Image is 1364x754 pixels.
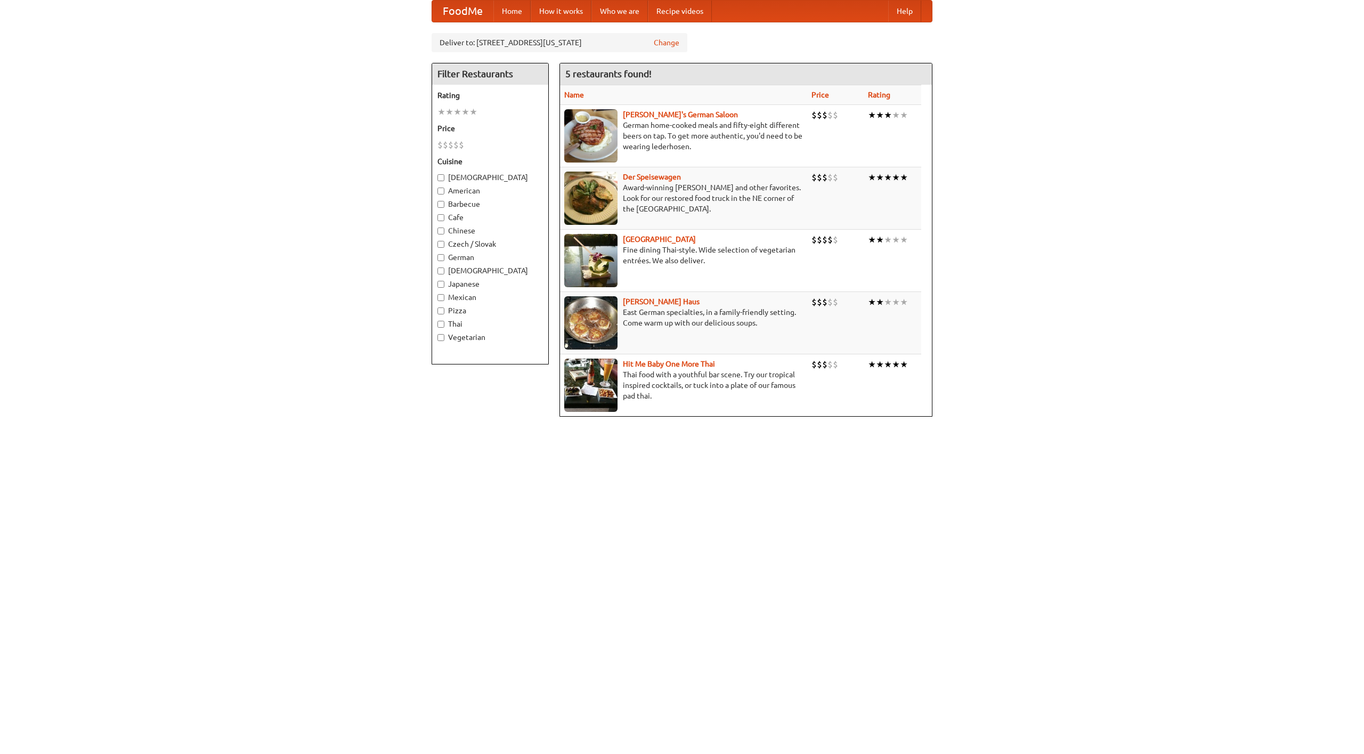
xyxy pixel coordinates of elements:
[811,359,817,370] li: $
[892,234,900,246] li: ★
[817,234,822,246] li: $
[437,201,444,208] input: Barbecue
[437,90,543,101] h5: Rating
[623,173,681,181] a: Der Speisewagen
[437,279,543,289] label: Japanese
[868,109,876,121] li: ★
[876,296,884,308] li: ★
[900,234,908,246] li: ★
[868,234,876,246] li: ★
[822,172,827,183] li: $
[900,172,908,183] li: ★
[817,109,822,121] li: $
[900,296,908,308] li: ★
[564,109,618,163] img: esthers.jpg
[884,296,892,308] li: ★
[437,294,444,301] input: Mexican
[564,234,618,287] img: satay.jpg
[437,139,443,151] li: $
[564,120,803,152] p: German home-cooked meals and fifty-eight different beers on tap. To get more authentic, you'd nee...
[876,359,884,370] li: ★
[884,234,892,246] li: ★
[437,332,543,343] label: Vegetarian
[833,109,838,121] li: $
[623,360,715,368] b: Hit Me Baby One More Thai
[437,239,543,249] label: Czech / Slovak
[822,234,827,246] li: $
[443,139,448,151] li: $
[833,172,838,183] li: $
[892,109,900,121] li: ★
[811,91,829,99] a: Price
[437,319,543,329] label: Thai
[432,63,548,85] h4: Filter Restaurants
[817,359,822,370] li: $
[648,1,712,22] a: Recipe videos
[432,1,493,22] a: FoodMe
[827,109,833,121] li: $
[459,139,464,151] li: $
[623,110,738,119] a: [PERSON_NAME]'s German Saloon
[453,106,461,118] li: ★
[437,188,444,194] input: American
[827,296,833,308] li: $
[437,321,444,328] input: Thai
[461,106,469,118] li: ★
[591,1,648,22] a: Who we are
[876,109,884,121] li: ★
[811,172,817,183] li: $
[531,1,591,22] a: How it works
[453,139,459,151] li: $
[564,369,803,401] p: Thai food with a youthful bar scene. Try our tropical inspired cocktails, or tuck into a plate of...
[437,174,444,181] input: [DEMOGRAPHIC_DATA]
[833,234,838,246] li: $
[432,33,687,52] div: Deliver to: [STREET_ADDRESS][US_STATE]
[884,359,892,370] li: ★
[822,109,827,121] li: $
[445,106,453,118] li: ★
[564,359,618,412] img: babythai.jpg
[884,172,892,183] li: ★
[564,307,803,328] p: East German specialties, in a family-friendly setting. Come warm up with our delicious soups.
[876,234,884,246] li: ★
[817,172,822,183] li: $
[565,69,652,79] ng-pluralize: 5 restaurants found!
[437,265,543,276] label: [DEMOGRAPHIC_DATA]
[437,156,543,167] h5: Cuisine
[564,182,803,214] p: Award-winning [PERSON_NAME] and other favorites. Look for our restored food truck in the NE corne...
[437,123,543,134] h5: Price
[437,254,444,261] input: German
[623,235,696,244] a: [GEOGRAPHIC_DATA]
[827,234,833,246] li: $
[833,296,838,308] li: $
[437,334,444,341] input: Vegetarian
[822,296,827,308] li: $
[900,109,908,121] li: ★
[448,139,453,151] li: $
[437,225,543,236] label: Chinese
[822,359,827,370] li: $
[437,305,543,316] label: Pizza
[892,172,900,183] li: ★
[437,307,444,314] input: Pizza
[892,359,900,370] li: ★
[888,1,921,22] a: Help
[654,37,679,48] a: Change
[817,296,822,308] li: $
[437,199,543,209] label: Barbecue
[623,297,700,306] a: [PERSON_NAME] Haus
[437,241,444,248] input: Czech / Slovak
[827,359,833,370] li: $
[564,91,584,99] a: Name
[469,106,477,118] li: ★
[564,296,618,350] img: kohlhaus.jpg
[437,252,543,263] label: German
[900,359,908,370] li: ★
[884,109,892,121] li: ★
[811,296,817,308] li: $
[437,281,444,288] input: Japanese
[437,214,444,221] input: Cafe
